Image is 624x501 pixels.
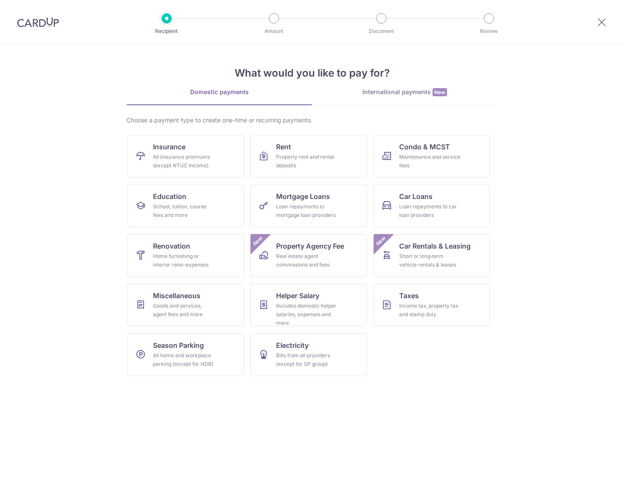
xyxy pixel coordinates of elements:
[153,191,186,202] span: Education
[250,135,367,178] a: RentProperty rent and rental deposits
[399,202,461,219] div: Loan repayments to car loan providers
[251,234,265,248] span: New
[276,202,338,219] div: Loan repayments to mortgage loan providers
[276,191,330,202] span: Mortgage Loans
[153,351,215,368] div: All home and workplace parking (except for HDB)
[399,153,461,170] div: Maintenance and service fees
[127,284,244,326] a: MiscellaneousGoods and services, agent fees and more
[276,340,309,350] span: Electricity
[399,191,433,202] span: Car Loans
[374,184,490,227] a: Car LoansLoan repayments to car loan providers
[127,88,312,96] div: Domestic payments
[399,302,461,319] div: Income tax, property tax and stamp duty
[374,234,388,248] span: New
[127,135,244,178] a: InsuranceAll insurance premiums (except NTUC Income)
[250,184,367,227] a: Mortgage LoansLoan repayments to mortgage loan providers
[312,88,497,97] div: International payments
[250,284,367,326] a: Helper SalaryIncludes domestic helper salaries, expenses and more
[153,153,215,170] div: All insurance premiums (except NTUC Income)
[153,302,215,319] div: Goods and services, agent fees and more
[127,184,244,227] a: EducationSchool, tuition, course fees and more
[433,88,447,96] span: New
[250,333,367,376] a: ElectricityBills from all providers (except for SP group)
[457,27,521,36] p: Review
[17,17,59,27] img: CardUp
[127,333,244,376] a: Season ParkingAll home and workplace parking (except for HDB)
[399,142,450,152] span: Condo & MCST
[153,142,185,152] span: Insurance
[374,234,490,277] a: Car Rentals & LeasingShort or long‑term vehicle rentals & leasesNew
[399,252,461,269] div: Short or long‑term vehicle rentals & leases
[250,234,367,277] a: Property Agency FeeReal estate agent commissions and feesNew
[399,291,419,301] span: Taxes
[276,291,319,301] span: Helper Salary
[242,27,306,36] p: Amount
[153,252,215,269] div: Home furnishing or interior reno-expenses
[374,284,490,326] a: TaxesIncome tax, property tax and stamp duty
[153,340,204,350] span: Season Parking
[127,65,497,81] h4: What would you like to pay for?
[153,202,215,219] div: School, tuition, course fees and more
[276,252,338,269] div: Real estate agent commissions and fees
[374,135,490,178] a: Condo & MCSTMaintenance and service fees
[276,153,338,170] div: Property rent and rental deposits
[399,241,471,251] span: Car Rentals & Leasing
[127,116,497,125] div: Choose a payment type to create one-time or recurring payments.
[350,27,413,36] p: Document
[276,302,338,327] div: Includes domestic helper salaries, expenses and more
[276,241,344,251] span: Property Agency Fee
[153,241,190,251] span: Renovation
[127,234,244,277] a: RenovationHome furnishing or interior reno-expenses
[153,291,200,301] span: Miscellaneous
[276,142,291,152] span: Rent
[276,351,338,368] div: Bills from all providers (except for SP group)
[135,27,198,36] p: Recipient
